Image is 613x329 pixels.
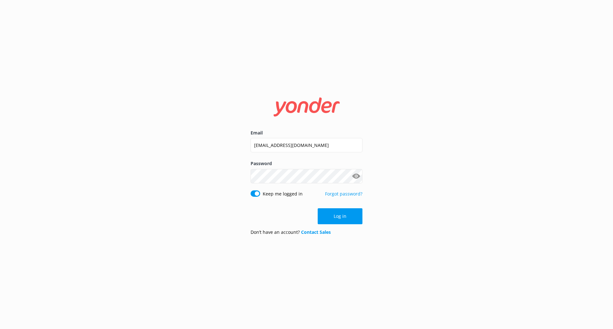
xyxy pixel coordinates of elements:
[325,191,362,197] a: Forgot password?
[251,138,362,152] input: user@emailaddress.com
[251,229,331,236] p: Don’t have an account?
[263,190,303,197] label: Keep me logged in
[301,229,331,235] a: Contact Sales
[350,170,362,182] button: Show password
[251,160,362,167] label: Password
[318,208,362,224] button: Log in
[251,129,362,136] label: Email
